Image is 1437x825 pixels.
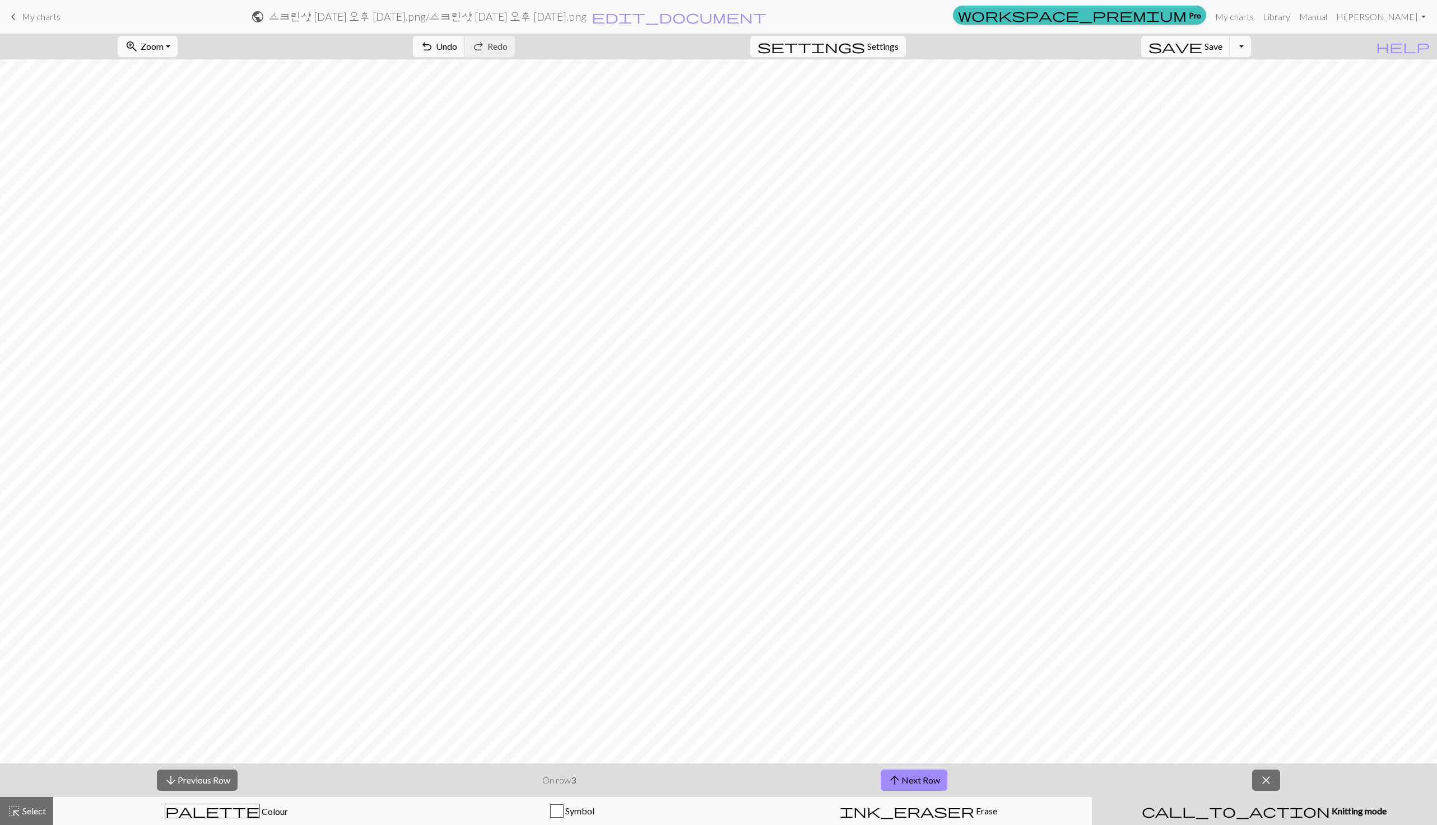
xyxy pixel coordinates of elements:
[953,6,1206,25] a: Pro
[1205,41,1222,52] span: Save
[840,803,974,819] span: ink_eraser
[1141,36,1230,57] button: Save
[118,36,178,57] button: Zoom
[1376,39,1430,54] span: help
[125,39,138,54] span: zoom_in
[1258,6,1295,28] a: Library
[888,772,901,788] span: arrow_upward
[1142,803,1330,819] span: call_to_action
[571,775,576,785] strong: 3
[53,797,399,825] button: Colour
[564,805,594,816] span: Symbol
[436,41,457,52] span: Undo
[757,40,865,53] i: Settings
[1148,39,1202,54] span: save
[1295,6,1332,28] a: Manual
[141,41,164,52] span: Zoom
[22,11,61,22] span: My charts
[746,797,1092,825] button: Erase
[1211,6,1258,28] a: My charts
[165,803,259,819] span: palette
[251,9,264,25] span: public
[7,7,61,26] a: My charts
[958,7,1187,23] span: workspace_premium
[399,797,746,825] button: Symbol
[1092,797,1437,825] button: Knitting mode
[164,772,178,788] span: arrow_downward
[750,36,906,57] button: SettingsSettings
[881,770,947,791] button: Next Row
[542,773,576,787] p: On row
[269,10,587,23] h2: 스크린샷 [DATE] 오후 [DATE].png / 스크린샷 [DATE] 오후 [DATE].png
[157,770,238,791] button: Previous Row
[413,36,465,57] button: Undo
[1390,780,1426,814] iframe: chat widget
[757,39,865,54] span: settings
[1332,6,1430,28] a: Hi[PERSON_NAME]
[592,9,766,25] span: edit_document
[974,805,997,816] span: Erase
[420,39,434,54] span: undo
[867,40,899,53] span: Settings
[7,9,20,25] span: keyboard_arrow_left
[21,805,46,816] span: Select
[1259,772,1273,788] span: close
[1330,805,1387,816] span: Knitting mode
[260,806,288,817] span: Colour
[7,803,21,819] span: highlight_alt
